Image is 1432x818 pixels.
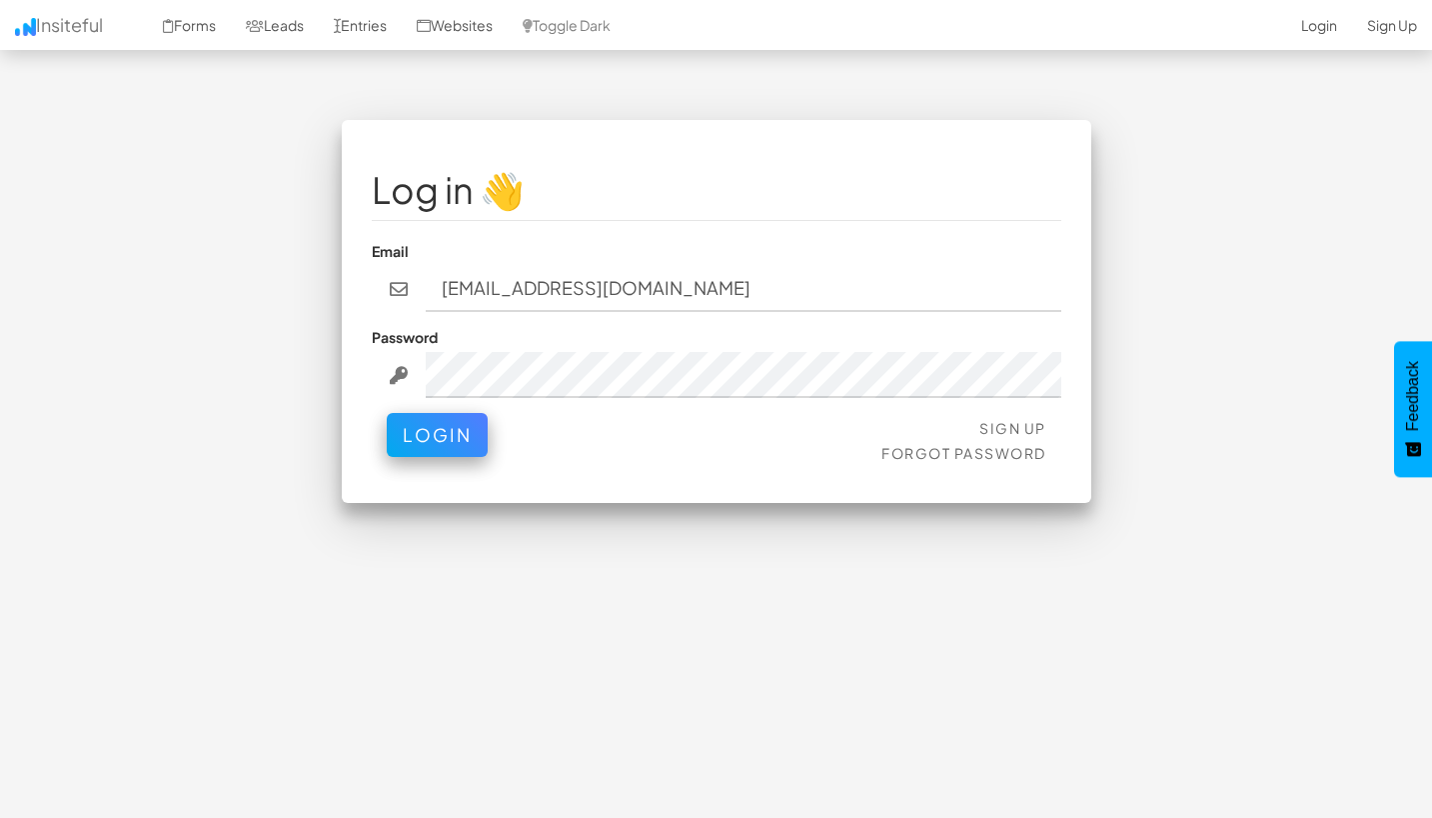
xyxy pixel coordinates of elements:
a: Sign Up [979,419,1046,437]
img: icon.png [15,18,36,36]
button: Login [387,413,488,457]
label: Password [372,327,438,347]
h1: Log in 👋 [372,170,1061,210]
input: john@doe.com [426,266,1061,312]
span: Feedback [1404,361,1422,431]
a: Forgot Password [881,444,1046,462]
button: Feedback - Show survey [1394,341,1432,477]
label: Email [372,241,409,261]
